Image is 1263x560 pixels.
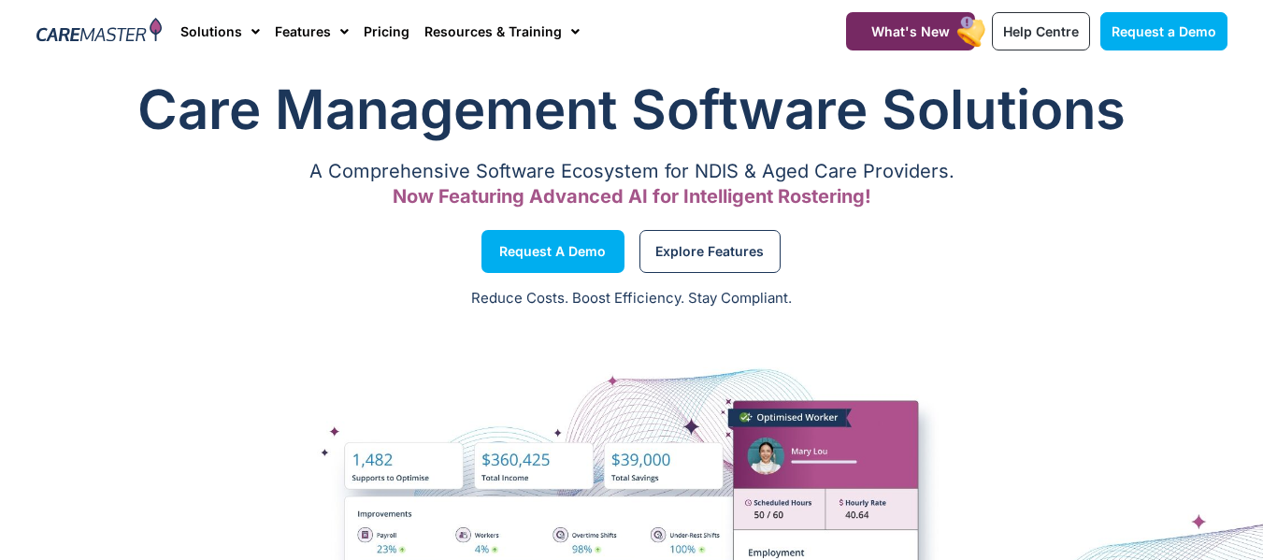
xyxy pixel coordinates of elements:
h1: Care Management Software Solutions [36,72,1227,147]
span: What's New [871,23,950,39]
p: A Comprehensive Software Ecosystem for NDIS & Aged Care Providers. [36,165,1227,178]
a: Request a Demo [1100,12,1227,50]
span: Explore Features [655,247,764,256]
p: Reduce Costs. Boost Efficiency. Stay Compliant. [11,288,1252,309]
a: Help Centre [992,12,1090,50]
a: What's New [846,12,975,50]
img: CareMaster Logo [36,18,163,46]
span: Now Featuring Advanced AI for Intelligent Rostering! [393,185,871,208]
span: Help Centre [1003,23,1079,39]
span: Request a Demo [1112,23,1216,39]
span: Request a Demo [499,247,606,256]
a: Request a Demo [481,230,624,273]
a: Explore Features [639,230,781,273]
